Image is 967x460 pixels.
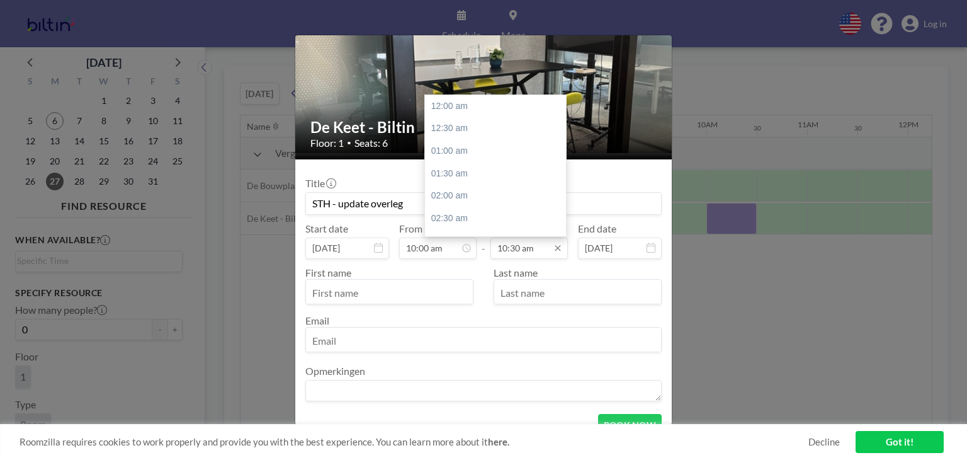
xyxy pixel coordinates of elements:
[20,436,808,448] span: Roomzilla requires cookies to work properly and provide you with the best experience. You can lea...
[347,138,351,147] span: •
[306,193,661,214] input: Guest reservation
[310,118,658,137] h2: De Keet - Biltin
[856,431,944,453] a: Got it!
[425,117,572,140] div: 12:30 am
[354,137,388,149] span: Seats: 6
[305,222,348,235] label: Start date
[598,414,662,436] button: BOOK NOW
[305,365,365,377] label: Opmerkingen
[494,267,538,279] label: Last name
[808,436,840,448] a: Decline
[425,140,572,163] div: 01:00 am
[494,282,661,304] input: Last name
[305,314,329,326] label: Email
[482,227,485,255] span: -
[425,229,572,252] div: 03:00 am
[306,330,661,352] input: Email
[425,163,572,185] div: 01:30 am
[305,177,335,190] label: Title
[399,222,422,235] label: From
[488,436,509,447] a: here.
[310,137,344,149] span: Floor: 1
[425,185,572,207] div: 02:00 am
[425,95,572,118] div: 12:00 am
[578,222,616,235] label: End date
[425,207,572,230] div: 02:30 am
[305,267,351,279] label: First name
[306,282,473,304] input: First name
